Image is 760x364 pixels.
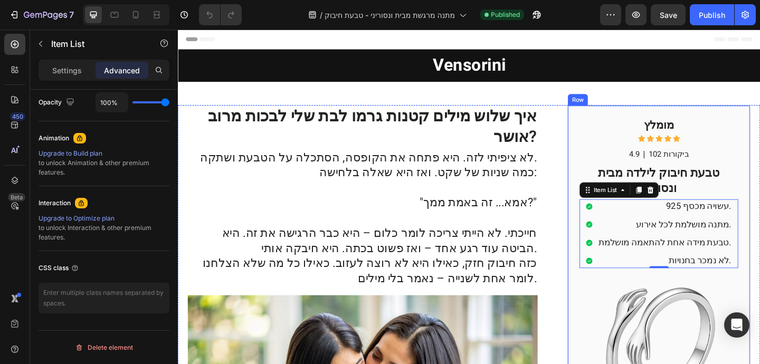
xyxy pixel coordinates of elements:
[39,149,169,177] div: to unlock Animation & other premium features.
[8,193,25,202] div: Beta
[12,214,390,280] p: חייכתי. לא הייתי צריכה לומר כלום – היא כבר הרגישה את זה. היא הביטה עוד רגע אחד – ואז פשוט בכתה. ה...
[39,133,69,143] div: Animation
[426,72,444,81] div: Row
[660,11,677,20] span: Save
[11,82,391,130] h1: איך שלוש מילים קטנות גרמו לבת שלי לבכות מרוב אושר?
[199,4,242,25] div: Undo/Redo
[491,10,520,20] span: Published
[39,149,169,158] div: Upgrade to Build plan
[69,8,74,21] p: 7
[12,23,622,56] p: Vensorini
[4,4,79,25] button: 7
[690,4,734,25] button: Publish
[458,245,602,257] p: לא נמכר בחנויות.
[104,65,140,76] p: Advanced
[39,263,79,273] div: CSS class
[458,206,602,218] p: מתנה מושלמת לכל אירוע.
[178,30,760,364] iframe: Design area
[512,130,556,141] p: 102 ביקורות
[12,180,390,197] p: "אמא... זה באמת ממך?"
[39,198,71,208] div: Interaction
[458,186,602,198] p: עשויה מכסף 925.
[506,130,508,141] p: |
[51,37,141,50] p: Item List
[325,9,455,21] span: מתנה מרגשת מבית ונסוריני - טבעת חיבוק
[437,147,610,182] h2: טבעת חיבוק לילדה מבית ונסוריני
[450,170,480,179] div: Item List
[12,131,390,164] p: לא ציפיתי לזה. היא פתחה את הקופסה, הסתכלה על הטבעת ושתקה. כמה שניות של שקט. ואז היא שאלה בלחישה:
[699,9,725,21] div: Publish
[651,4,686,25] button: Save
[52,65,82,76] p: Settings
[39,214,169,223] div: Upgrade to Optimize plan
[10,112,25,121] div: 450
[724,312,749,338] div: Open Intercom Messenger
[75,341,133,354] div: Delete element
[39,95,77,110] div: Opacity
[39,214,169,242] div: to unlock Interaction & other premium features.
[437,95,610,113] h2: מומלץ
[491,130,502,141] p: 4.9
[458,226,602,238] p: טבעת מידה אחת להתאמה מושלמת.
[39,339,169,356] button: Delete element
[96,93,128,112] input: Auto
[320,9,322,21] span: /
